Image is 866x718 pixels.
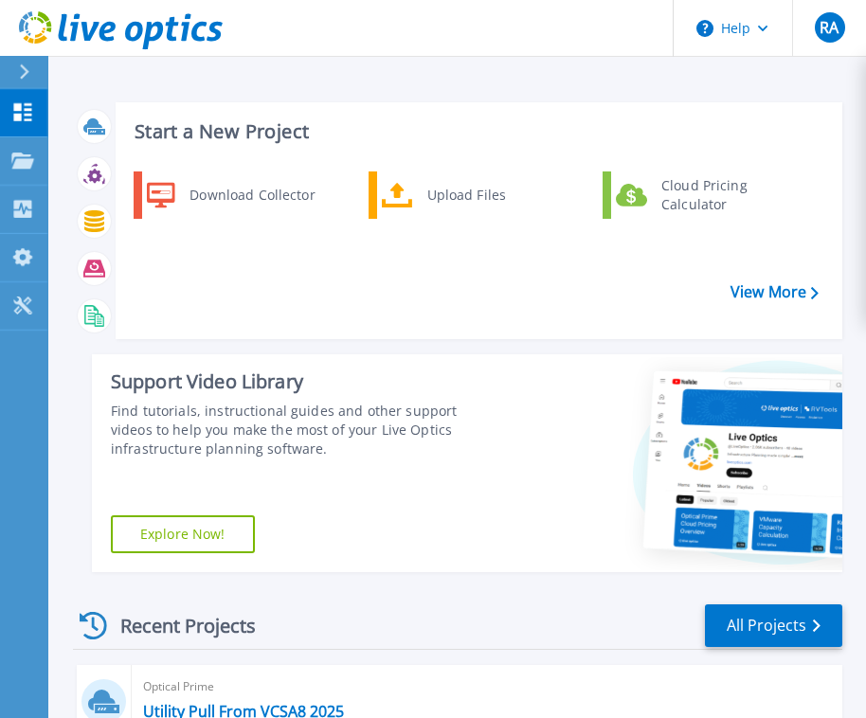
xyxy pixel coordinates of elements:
a: All Projects [705,604,842,647]
div: Support Video Library [111,369,495,394]
div: Find tutorials, instructional guides and other support videos to help you make the most of your L... [111,402,495,458]
span: Optical Prime [143,676,831,697]
a: View More [731,283,819,301]
div: Recent Projects [73,602,281,649]
div: Cloud Pricing Calculator [652,176,792,214]
a: Explore Now! [111,515,255,553]
span: RA [820,20,839,35]
a: Download Collector [134,171,328,219]
a: Upload Files [369,171,563,219]
div: Download Collector [180,176,323,214]
div: Upload Files [418,176,558,214]
h3: Start a New Project [135,121,818,142]
a: Cloud Pricing Calculator [603,171,797,219]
